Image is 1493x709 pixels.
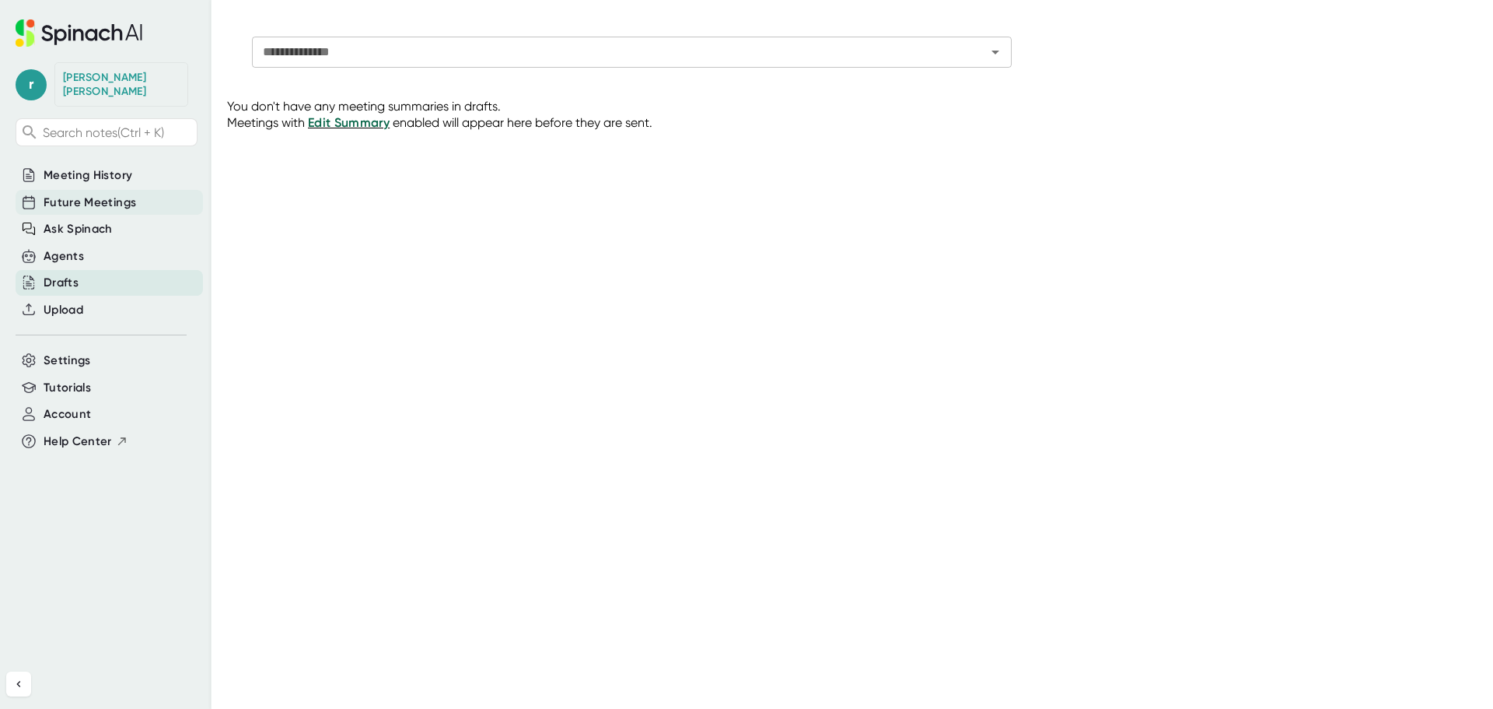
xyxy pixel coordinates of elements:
button: Help Center [44,433,128,451]
span: Search notes (Ctrl + K) [43,125,193,140]
button: Meeting History [44,167,132,184]
button: Edit Summary [308,114,390,132]
button: Ask Spinach [44,220,113,238]
button: Account [44,405,91,423]
button: Future Meetings [44,194,136,212]
button: Collapse sidebar [6,672,31,697]
button: Settings [44,352,91,370]
span: Help Center [44,433,112,451]
span: Edit Summary [308,115,390,130]
button: Drafts [44,274,79,292]
span: r [16,69,47,100]
button: Agents [44,247,84,265]
button: Upload [44,301,83,319]
button: Tutorials [44,379,91,397]
div: You don't have any meeting summaries in drafts. Meetings with enabled will appear here before the... [227,99,1493,132]
div: Bobby Fornabaio [63,71,180,98]
button: Open [984,41,1006,63]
